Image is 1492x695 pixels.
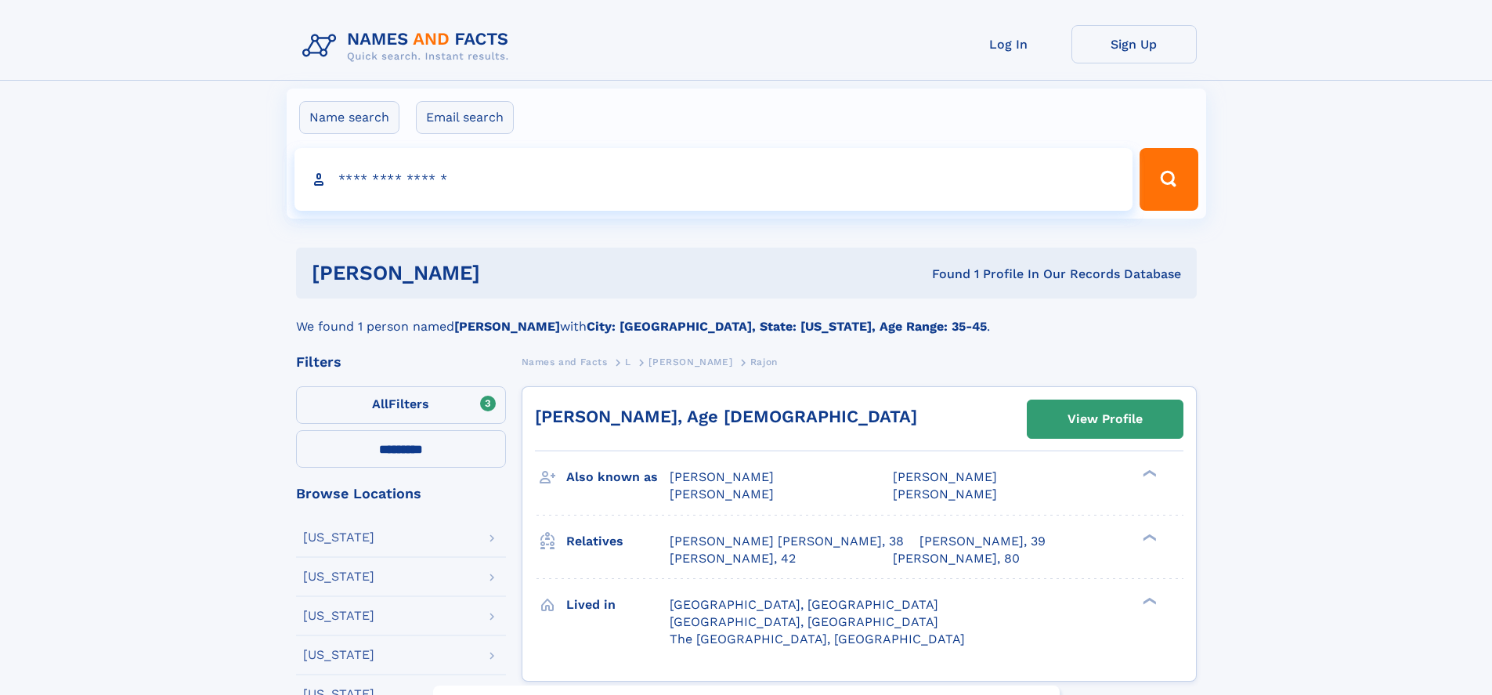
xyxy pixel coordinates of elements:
span: Rajon [750,357,778,367]
a: Log In [946,25,1071,63]
img: Logo Names and Facts [296,25,522,67]
a: [PERSON_NAME], 42 [670,550,796,567]
span: The [GEOGRAPHIC_DATA], [GEOGRAPHIC_DATA] [670,632,965,646]
button: Search Button [1140,148,1198,211]
div: [US_STATE] [303,570,374,583]
a: View Profile [1028,400,1183,438]
div: ❯ [1139,532,1158,542]
div: We found 1 person named with . [296,299,1197,336]
div: [US_STATE] [303,649,374,661]
div: Filters [296,355,506,369]
b: [PERSON_NAME] [454,319,560,334]
a: [PERSON_NAME], Age [DEMOGRAPHIC_DATA] [535,407,917,426]
label: Filters [296,386,506,424]
a: [PERSON_NAME], 80 [893,550,1020,567]
span: L [625,357,631,367]
label: Email search [416,101,514,134]
a: [PERSON_NAME], 39 [919,533,1046,550]
div: Browse Locations [296,487,506,501]
span: [PERSON_NAME] [670,487,774,501]
div: ❯ [1139,469,1158,479]
h1: [PERSON_NAME] [312,263,706,283]
div: [US_STATE] [303,610,374,622]
div: View Profile [1068,401,1143,437]
span: [PERSON_NAME] [670,469,774,484]
span: [PERSON_NAME] [648,357,732,367]
input: search input [294,148,1133,211]
a: [PERSON_NAME] [648,352,732,371]
span: [GEOGRAPHIC_DATA], [GEOGRAPHIC_DATA] [670,614,938,629]
div: ❯ [1139,595,1158,606]
a: L [625,352,631,371]
div: Found 1 Profile In Our Records Database [706,266,1181,283]
label: Name search [299,101,399,134]
span: All [372,396,388,411]
span: [PERSON_NAME] [893,469,997,484]
div: [US_STATE] [303,531,374,544]
a: Names and Facts [522,352,608,371]
a: [PERSON_NAME] [PERSON_NAME], 38 [670,533,904,550]
b: City: [GEOGRAPHIC_DATA], State: [US_STATE], Age Range: 35-45 [587,319,987,334]
a: Sign Up [1071,25,1197,63]
h3: Also known as [566,464,670,490]
span: [PERSON_NAME] [893,487,997,501]
h3: Relatives [566,528,670,555]
h3: Lived in [566,592,670,618]
span: [GEOGRAPHIC_DATA], [GEOGRAPHIC_DATA] [670,597,938,612]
